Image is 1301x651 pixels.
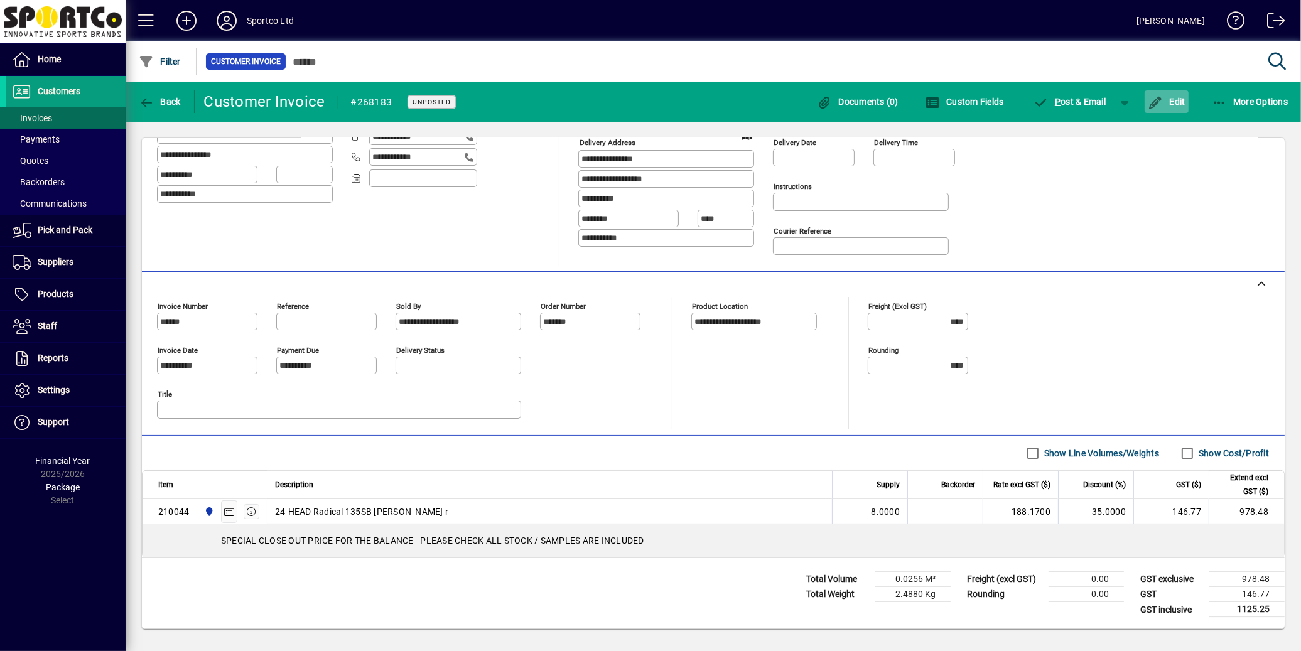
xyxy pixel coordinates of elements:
button: Back [136,90,184,113]
span: Reports [38,353,68,363]
a: Staff [6,311,126,342]
mat-label: Order number [541,302,586,311]
span: Invoices [13,113,52,123]
button: Custom Fields [922,90,1007,113]
mat-label: Delivery date [774,138,816,147]
a: Settings [6,375,126,406]
mat-label: Title [158,390,172,399]
mat-label: Payment due [277,346,319,355]
span: More Options [1212,97,1288,107]
app-page-header-button: Back [126,90,195,113]
a: Invoices [6,107,126,129]
span: ost & Email [1034,97,1106,107]
span: Edit [1148,97,1185,107]
button: Edit [1145,90,1189,113]
span: Support [38,417,69,427]
span: Customer Invoice [211,55,281,68]
a: Communications [6,193,126,214]
div: Customer Invoice [204,92,325,112]
a: Pick and Pack [6,215,126,246]
button: Add [166,9,207,32]
span: Description [275,478,313,492]
a: Reports [6,343,126,374]
span: Backorders [13,177,65,187]
a: Logout [1258,3,1285,43]
span: Pick and Pack [38,225,92,235]
span: Extend excl GST ($) [1217,471,1268,498]
span: Payments [13,134,60,144]
div: #268183 [351,92,392,112]
button: Post & Email [1027,90,1113,113]
td: 0.00 [1049,587,1124,602]
td: 146.77 [1209,587,1285,602]
div: Sportco Ltd [247,11,294,31]
span: P [1055,97,1061,107]
td: Freight (excl GST) [961,572,1049,587]
label: Show Line Volumes/Weights [1042,447,1159,460]
button: Profile [207,9,247,32]
td: 1125.25 [1209,602,1285,618]
td: GST [1134,587,1209,602]
span: Documents (0) [817,97,899,107]
span: 8.0000 [872,505,900,518]
td: GST exclusive [1134,572,1209,587]
span: Home [38,54,61,64]
td: 0.00 [1049,572,1124,587]
span: Products [38,289,73,299]
div: 210044 [158,505,190,518]
span: Custom Fields [925,97,1004,107]
td: Total Volume [800,572,875,587]
mat-label: Invoice number [158,302,208,311]
mat-label: Delivery time [874,138,918,147]
td: 35.0000 [1058,499,1133,524]
a: Home [6,44,126,75]
mat-label: Invoice date [158,346,198,355]
td: 146.77 [1133,499,1209,524]
a: View on map [737,125,757,145]
mat-label: Courier Reference [774,227,831,235]
mat-label: Freight (excl GST) [868,302,927,311]
span: Communications [13,198,87,208]
span: Suppliers [38,257,73,267]
span: Customers [38,86,80,96]
span: GST ($) [1176,478,1201,492]
mat-label: Reference [277,302,309,311]
span: Filter [139,56,181,67]
td: GST inclusive [1134,602,1209,618]
span: 24-HEAD Radical 135SB [PERSON_NAME] r [275,505,448,518]
span: Package [46,482,80,492]
mat-label: Product location [692,302,748,311]
div: [PERSON_NAME] [1136,11,1205,31]
td: 978.48 [1209,499,1284,524]
mat-label: Delivery status [396,346,445,355]
a: Payments [6,129,126,150]
a: Suppliers [6,247,126,278]
td: 2.4880 Kg [875,587,951,602]
span: Rate excl GST ($) [993,478,1050,492]
a: Knowledge Base [1217,3,1245,43]
span: Quotes [13,156,48,166]
mat-label: Instructions [774,182,812,191]
a: Support [6,407,126,438]
span: Settings [38,385,70,395]
mat-label: Rounding [868,346,899,355]
span: Discount (%) [1083,478,1126,492]
td: 0.0256 M³ [875,572,951,587]
span: Financial Year [36,456,90,466]
span: Supply [877,478,900,492]
span: Unposted [413,98,451,106]
span: Sportco Ltd Warehouse [201,505,215,519]
div: 188.1700 [991,505,1050,518]
a: Products [6,279,126,310]
div: SPECIAL CLOSE OUT PRICE FOR THE BALANCE - PLEASE CHECK ALL STOCK / SAMPLES ARE INCLUDED [143,524,1284,557]
button: Documents (0) [814,90,902,113]
button: More Options [1209,90,1292,113]
td: 978.48 [1209,572,1285,587]
span: Item [158,478,173,492]
label: Show Cost/Profit [1196,447,1269,460]
button: Filter [136,50,184,73]
td: Total Weight [800,587,875,602]
td: Rounding [961,587,1049,602]
a: Quotes [6,150,126,171]
span: Back [139,97,181,107]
